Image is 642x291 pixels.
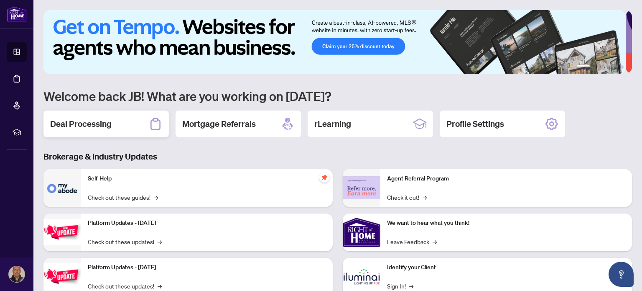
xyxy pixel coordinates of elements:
[387,281,413,291] a: Sign In!→
[88,281,162,291] a: Check out these updates!→
[9,266,25,282] img: Profile Icon
[614,65,617,69] button: 5
[446,118,504,130] h2: Profile Settings
[387,219,625,228] p: We want to hear what you think!
[620,65,624,69] button: 6
[154,193,158,202] span: →
[387,237,437,246] a: Leave Feedback→
[158,281,162,291] span: →
[319,173,329,183] span: pushpin
[600,65,604,69] button: 3
[314,118,351,130] h2: rLearning
[343,176,380,199] img: Agent Referral Program
[43,219,81,245] img: Platform Updates - July 21, 2025
[43,263,81,290] img: Platform Updates - July 8, 2025
[343,214,380,251] img: We want to hear what you think!
[577,65,590,69] button: 1
[409,281,413,291] span: →
[7,6,27,22] img: logo
[158,237,162,246] span: →
[88,219,326,228] p: Platform Updates - [DATE]
[43,88,632,104] h1: Welcome back JB! What are you working on [DATE]?
[387,174,625,183] p: Agent Referral Program
[594,65,597,69] button: 2
[182,118,256,130] h2: Mortgage Referrals
[43,169,81,207] img: Self-Help
[88,174,326,183] p: Self-Help
[50,118,112,130] h2: Deal Processing
[423,193,427,202] span: →
[607,65,610,69] button: 4
[387,263,625,272] p: Identify your Client
[609,262,634,287] button: Open asap
[387,193,427,202] a: Check it out!→
[88,263,326,272] p: Platform Updates - [DATE]
[88,237,162,246] a: Check out these updates!→
[43,10,626,74] img: Slide 0
[43,151,632,162] h3: Brokerage & Industry Updates
[88,193,158,202] a: Check out these guides!→
[433,237,437,246] span: →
